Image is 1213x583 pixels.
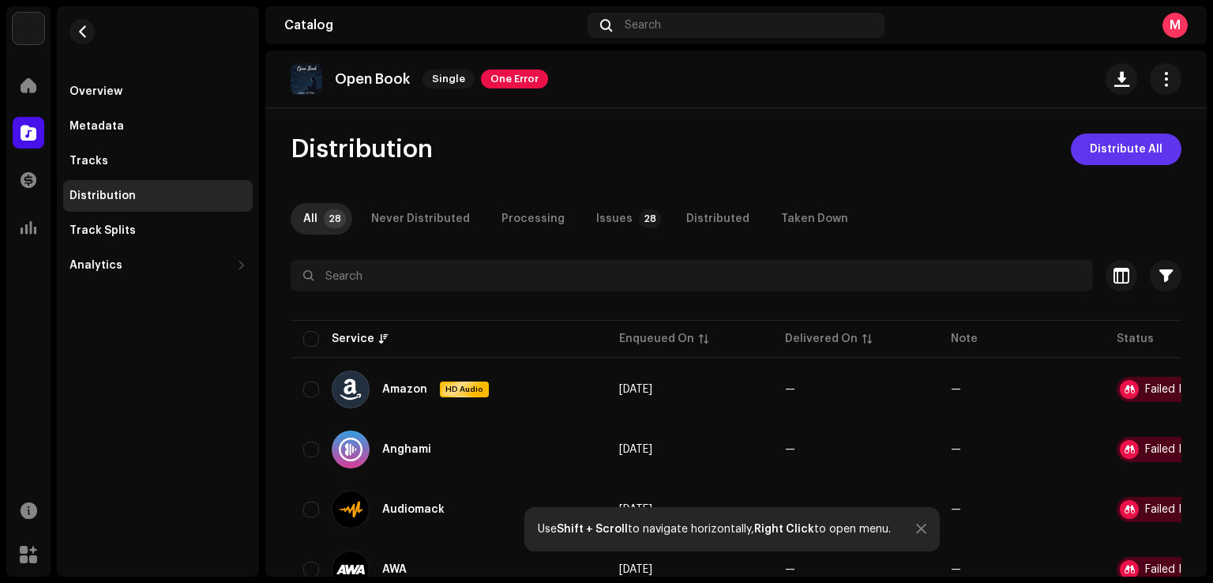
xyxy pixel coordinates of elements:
div: Metadata [69,120,124,133]
img: dd855a5f-5855-4456-9ad4-5c91b89c5f0c [291,63,322,95]
re-a-table-badge: — [951,444,961,455]
span: — [785,504,795,515]
span: — [785,384,795,395]
re-m-nav-item: Metadata [63,111,253,142]
span: Distribute All [1090,134,1162,165]
span: — [785,444,795,455]
re-a-table-badge: — [951,504,961,515]
div: M [1162,13,1188,38]
re-m-nav-item: Distribution [63,180,253,212]
span: — [785,564,795,575]
div: Delivered On [785,331,858,347]
span: Oct 2, 2025 [619,444,652,455]
div: Overview [69,85,122,98]
div: Audiomack [382,504,445,515]
div: Service [332,331,374,347]
re-m-nav-dropdown: Analytics [63,250,253,281]
div: Analytics [69,259,122,272]
span: Single [422,70,475,88]
div: Amazon [382,384,427,395]
re-a-table-badge: — [951,384,961,395]
div: Distributed [686,203,749,235]
div: Processing [501,203,565,235]
p-badge: 28 [639,209,661,228]
span: One Error [481,70,548,88]
p-badge: 28 [324,209,346,228]
span: Distribution [291,134,433,165]
div: Anghami [382,444,431,455]
re-a-table-badge: — [951,564,961,575]
button: Distribute All [1071,134,1181,165]
div: Track Splits [69,224,136,237]
div: Enqueued On [619,331,694,347]
span: Oct 2, 2025 [619,564,652,575]
div: Taken Down [781,203,848,235]
strong: Right Click [754,524,814,535]
div: AWA [382,564,407,575]
input: Search [291,260,1093,291]
div: Use to navigate horizontally, to open menu. [538,523,891,536]
div: Distribution [69,190,136,202]
div: Catalog [284,19,581,32]
img: 33004b37-325d-4a8b-b51f-c12e9b964943 [13,13,44,44]
span: Oct 2, 2025 [619,384,652,395]
re-m-nav-item: Track Splits [63,215,253,246]
div: All [303,203,317,235]
p: Open Book [335,71,410,88]
div: Tracks [69,155,108,167]
div: Never Distributed [371,203,470,235]
re-m-nav-item: Overview [63,76,253,107]
span: HD Audio [441,384,487,395]
span: Search [625,19,661,32]
span: Oct 2, 2025 [619,504,652,515]
div: Issues [596,203,633,235]
re-m-nav-item: Tracks [63,145,253,177]
strong: Shift + Scroll [557,524,628,535]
